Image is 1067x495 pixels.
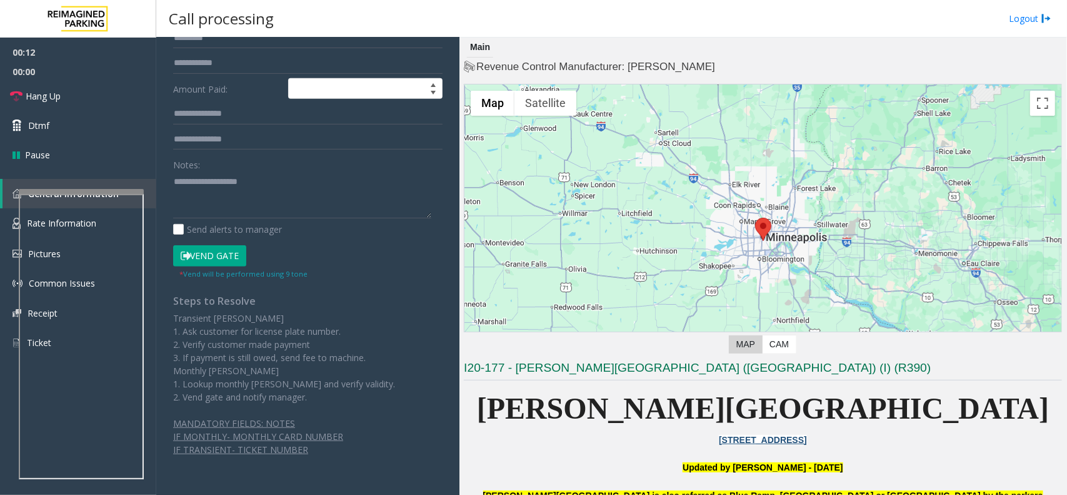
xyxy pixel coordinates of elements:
[471,91,514,116] button: Show street map
[3,179,156,208] a: General Information
[424,89,442,99] span: Decrease value
[13,337,21,349] img: 'icon'
[729,335,763,354] label: Map
[26,89,61,103] span: Hang Up
[13,278,23,288] img: 'icon'
[28,188,119,200] span: General Information
[25,148,50,161] span: Pause
[719,435,807,445] a: [STREET_ADDRESS]
[173,417,295,429] span: MANDATORY FIELDS: NOTES
[173,223,282,236] label: Send alerts to manager
[173,245,246,267] button: Vend Gate
[173,444,308,456] span: IF TRANSIENT- TICKET NUMBER
[683,462,843,472] font: Updated by [PERSON_NAME] - [DATE]
[1030,91,1055,116] button: Toggle fullscreen view
[13,218,21,229] img: 'icon'
[28,119,49,132] span: Dtmf
[179,269,308,278] small: Vend will be performed using 9 tone
[477,392,1049,425] span: [PERSON_NAME][GEOGRAPHIC_DATA]
[173,312,443,404] p: Transient [PERSON_NAME] 1. Ask customer for license plate number. 2. Verify customer made payment...
[467,38,493,58] div: Main
[173,431,343,442] span: IF MONTHLY- MONTHLY CARD NUMBER
[1009,12,1051,25] a: Logout
[170,78,285,100] label: Amount Paid:
[173,295,443,307] h4: Steps to Resolve
[762,335,796,354] label: CAM
[13,189,22,198] img: 'icon'
[464,360,1062,380] h3: I20-177 - [PERSON_NAME][GEOGRAPHIC_DATA] ([GEOGRAPHIC_DATA]) (I) (R390)
[464,59,1062,74] h4: Revenue Control Manufacturer: [PERSON_NAME]
[13,250,22,258] img: 'icon'
[514,91,576,116] button: Show satellite imagery
[173,154,200,171] label: Notes:
[1041,12,1051,25] img: logout
[163,3,280,34] h3: Call processing
[424,79,442,89] span: Increase value
[13,309,21,317] img: 'icon'
[755,218,771,241] div: 800 East 28th Street, Minneapolis, MN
